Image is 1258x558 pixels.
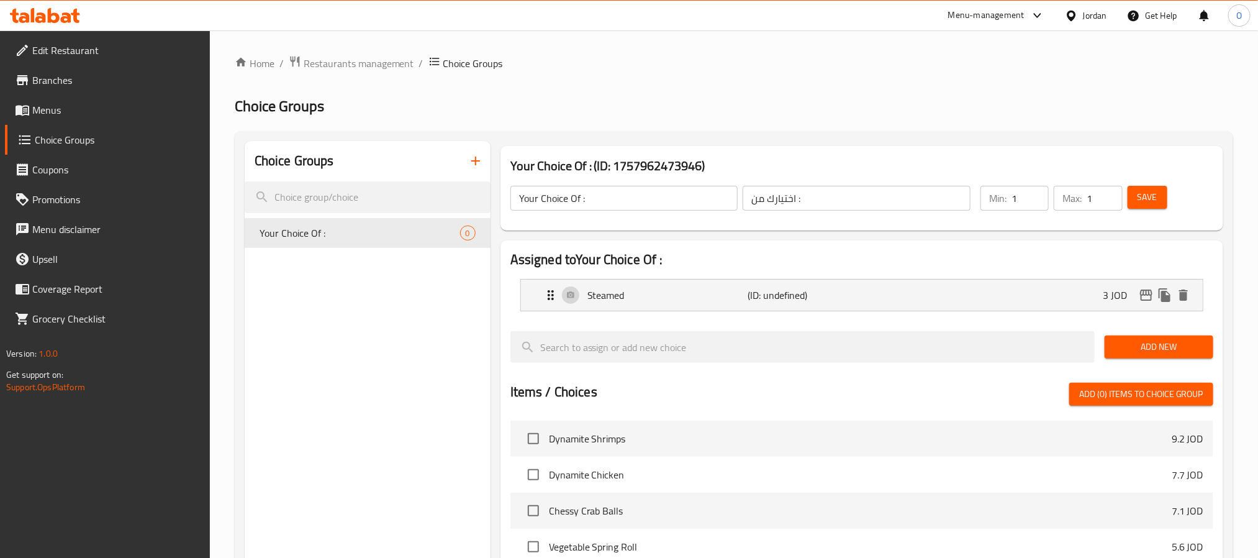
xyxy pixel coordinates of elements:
a: Promotions [5,185,210,214]
span: Restaurants management [304,56,414,71]
span: Coupons [32,162,200,177]
span: Promotions [32,192,200,207]
span: Vegetable Spring Roll [549,539,1172,554]
p: (ID: undefined) [748,288,854,303]
span: Edit Restaurant [32,43,200,58]
a: Upsell [5,244,210,274]
p: 9.2 JOD [1172,431,1203,446]
h2: Items / Choices [510,383,597,401]
input: search [245,181,491,213]
span: Get support on: [6,367,63,383]
span: Grocery Checklist [32,311,200,326]
span: Save [1138,190,1157,205]
nav: breadcrumb [235,55,1233,71]
p: Min: [989,191,1007,206]
a: Coupons [5,155,210,185]
span: Your Choice Of : [260,226,460,240]
span: Select choice [520,426,546,452]
a: Coverage Report [5,274,210,304]
a: Menus [5,95,210,125]
a: Choice Groups [5,125,210,155]
a: Grocery Checklist [5,304,210,334]
a: Home [235,56,274,71]
div: Your Choice Of :0 [245,218,491,248]
div: Jordan [1083,9,1107,22]
button: edit [1137,286,1156,304]
span: O [1236,9,1242,22]
p: Steamed [587,288,748,303]
span: Select choice [520,462,546,488]
button: Add New [1105,336,1213,359]
span: Choice Groups [235,92,324,120]
span: Menu disclaimer [32,222,200,237]
a: Support.OpsPlatform [6,379,85,395]
li: Expand [510,274,1213,316]
span: Upsell [32,252,200,267]
span: Branches [32,73,200,88]
p: 3 JOD [1103,288,1137,303]
a: Menu disclaimer [5,214,210,244]
li: / [419,56,423,71]
span: Choice Groups [35,132,200,147]
button: Save [1128,186,1167,209]
span: Coverage Report [32,281,200,296]
button: Add (0) items to choice group [1069,383,1213,406]
div: Choices [460,226,476,240]
p: 7.1 JOD [1172,503,1203,518]
h2: Assigned to Your Choice Of : [510,250,1213,269]
li: / [279,56,284,71]
button: duplicate [1156,286,1174,304]
span: Select choice [520,498,546,524]
a: Restaurants management [289,55,414,71]
p: 7.7 JOD [1172,467,1203,482]
a: Branches [5,65,210,95]
button: delete [1174,286,1193,304]
p: Max: [1062,191,1082,206]
span: Dynamite Shrimps [549,431,1172,446]
span: Chessy Crab Balls [549,503,1172,518]
span: Add (0) items to choice group [1079,386,1203,402]
span: 1.0.0 [38,345,58,362]
span: Dynamite Chicken [549,467,1172,482]
h3: Your Choice Of : (ID: 1757962473946) [510,156,1213,176]
input: search [510,331,1095,363]
span: 0 [461,227,475,239]
h2: Choice Groups [255,152,334,170]
span: Menus [32,103,200,117]
p: 5.6 JOD [1172,539,1203,554]
span: Add New [1115,339,1203,355]
div: Menu-management [948,8,1025,23]
span: Choice Groups [443,56,503,71]
a: Edit Restaurant [5,35,210,65]
div: Expand [521,280,1203,311]
span: Version: [6,345,37,362]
